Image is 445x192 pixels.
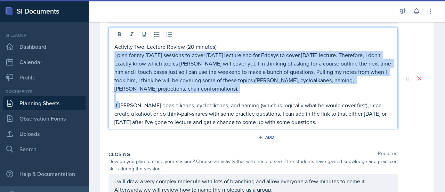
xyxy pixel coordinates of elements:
a: Dashboard [3,40,86,54]
p: I plan for my [DATE] sessions to cover [DATE] lecture and for Fridays to cover [DATE] lecture. Th... [114,51,392,93]
a: Calendar [3,55,86,69]
button: Add [256,132,278,143]
a: Observation Forms [3,112,86,125]
span: Required [378,151,398,158]
label: Closing [108,151,130,158]
div: Help & Documentation [3,167,86,181]
a: Profile [3,70,86,84]
p: Activity Two: Lecture Review (20 minutes) [114,43,392,51]
a: Search [3,142,86,156]
div: How do you plan to close your session? Choose an activity that will check to see if the students ... [108,158,398,172]
div: Documents [3,89,86,95]
p: If [PERSON_NAME] does alkanes, cycloalkanes, and naming (which is logically what he would cover f... [114,101,392,126]
div: Add [260,135,275,140]
div: Si leader [3,32,86,38]
a: Uploads [3,127,86,141]
a: Planning Sheets [3,96,86,110]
